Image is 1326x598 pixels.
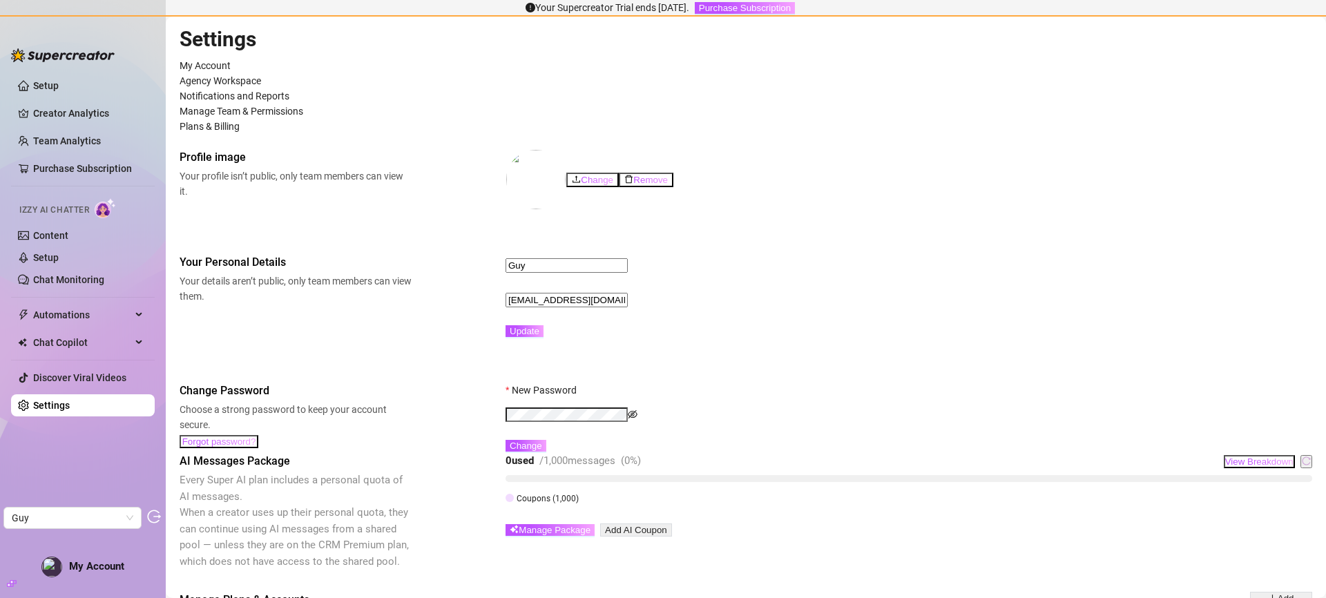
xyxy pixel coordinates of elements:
span: Purchase Subscription [699,3,791,13]
button: Purchase Subscription [695,2,795,14]
div: My Account [180,58,1312,73]
span: Your Supercreator Trial ends [DATE]. [535,2,689,13]
strong: 0 used [506,454,534,467]
img: profilePics%2F3rFGcSoYnvOA5zOBaMjCXNKiOxu1.jpeg [506,150,566,209]
span: Chat Copilot [33,331,131,354]
span: eye-invisible [628,409,637,419]
span: Change [581,175,613,185]
span: Forgot password? [182,436,256,447]
img: logo-BBDzfeDw.svg [11,48,115,62]
span: View Breakdown [1225,456,1294,467]
span: Choose a strong password to keep your account secure. [180,402,412,432]
span: Your details aren’t public, only team members can view them. [180,273,412,304]
input: Enter new email [506,293,628,307]
span: Izzy AI Chatter [19,204,89,217]
img: profilePics%2F3rFGcSoYnvOA5zOBaMjCXNKiOxu1.jpeg [42,557,61,577]
span: Every Super AI plan includes a personal quota of AI messages. When a creator uses up their person... [180,474,409,568]
button: Manage Package [506,524,595,536]
span: Change Password [180,383,412,399]
a: Team Analytics [33,135,101,146]
div: Plans & Billing [180,119,1312,134]
span: upload [572,175,581,184]
a: Content [33,230,68,241]
input: Enter name [506,258,628,273]
input: New Password [506,407,628,422]
span: Your Personal Details [180,254,412,271]
a: Setup [33,252,59,263]
button: View Breakdown [1224,455,1295,468]
a: Setup [33,80,59,91]
div: Manage Team & Permissions [180,104,1312,119]
span: Guy [12,508,133,528]
span: My Account [69,560,124,572]
img: Chat Copilot [18,338,27,347]
a: Discover Viral Videos [33,372,126,383]
span: thunderbolt [18,309,29,320]
span: Remove [633,175,668,185]
span: Automations [33,304,131,326]
img: AI Chatter [95,198,116,218]
span: logout [147,510,161,523]
button: Add AI Coupon [600,523,672,537]
a: Purchase Subscription [33,163,132,174]
span: Update [510,326,539,336]
span: AI Messages Package [180,453,412,470]
span: Add AI Coupon [605,525,667,535]
div: Notifications and Reports [180,88,1312,104]
span: reload [1302,456,1311,465]
span: delete [624,175,633,184]
a: Chat Monitoring [33,274,104,285]
span: Coupons ( 1,000 ) [517,494,579,503]
span: / 1,000 messages [539,454,615,467]
a: Creator Analytics [33,102,144,124]
span: build [7,579,17,588]
a: Settings [33,400,70,411]
label: New Password [506,383,586,398]
h2: Settings [180,26,1312,52]
span: Change [510,441,542,451]
div: Agency Workspace [180,73,1312,88]
span: Manage Package [519,525,590,535]
span: Profile image [180,149,412,166]
span: Your profile isn’t public, only team members can view it. [180,168,412,199]
a: Purchase Subscription [695,2,795,13]
span: ( 0 %) [621,454,641,467]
